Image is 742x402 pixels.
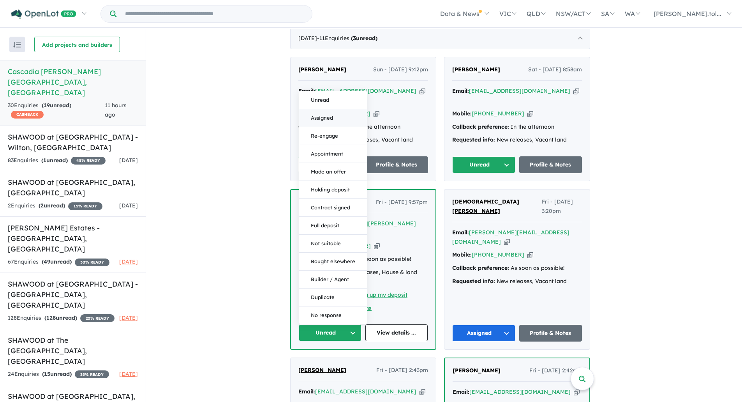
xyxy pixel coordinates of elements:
strong: ( unread) [39,202,65,209]
button: Unread [452,156,515,173]
strong: Email: [452,87,469,94]
div: In the afternoon [452,122,582,132]
strong: Mobile: [452,110,472,117]
strong: ( unread) [44,314,77,321]
strong: ( unread) [41,157,68,164]
button: Assigned [299,109,367,127]
span: [DATE] [119,157,138,164]
span: 15 % READY [68,202,102,210]
button: Copy [527,251,533,259]
button: Copy [374,242,380,250]
button: No response [299,306,367,324]
button: Unread [298,156,361,173]
a: Profile & Notes [519,156,582,173]
a: Saving up my deposit [350,291,407,298]
a: [EMAIL_ADDRESS][DOMAIN_NAME] [469,388,571,395]
a: [PERSON_NAME] [453,366,501,375]
a: [PERSON_NAME][EMAIL_ADDRESS][DOMAIN_NAME] [452,229,569,245]
a: Profile & Notes [519,325,582,342]
h5: Cascadia [PERSON_NAME][GEOGRAPHIC_DATA] , [GEOGRAPHIC_DATA] [8,66,138,98]
span: [DATE] [119,202,138,209]
strong: Callback preference: [452,123,509,130]
span: [PERSON_NAME] [298,66,346,73]
strong: Mobile: [452,251,472,258]
strong: Callback preference: [452,264,509,271]
button: Copy [504,238,510,246]
div: 30 Enquir ies [8,101,105,120]
a: [PHONE_NUMBER] [472,251,524,258]
button: Add projects and builders [34,37,120,52]
span: [PERSON_NAME].tol... [654,10,721,18]
span: [PERSON_NAME] [452,66,500,73]
strong: ( unread) [42,102,71,109]
strong: Email: [298,87,315,94]
div: [DATE] [290,28,590,50]
span: Fri - [DATE] 2:42pm [529,366,582,375]
strong: ( unread) [42,370,72,377]
button: Not suitable [299,235,367,253]
a: [PERSON_NAME] [452,65,500,74]
button: Holding deposit [299,181,367,199]
span: [DATE] [119,314,138,321]
button: Assigned [452,325,515,342]
button: Builder / Agent [299,271,367,289]
span: 19 [44,102,50,109]
button: Contract signed [299,199,367,217]
a: Profile & Notes [365,156,428,173]
span: Sun - [DATE] 9:42pm [373,65,428,74]
button: Full deposit [299,217,367,235]
strong: Email: [298,388,315,395]
div: 128 Enquir ies [8,313,115,323]
span: 2 [41,202,44,209]
span: - 11 Enquir ies [317,35,377,42]
a: [DEMOGRAPHIC_DATA][PERSON_NAME] [452,197,542,216]
span: 35 % READY [75,370,109,378]
a: View details ... [365,324,428,341]
div: 2 Enquir ies [8,201,102,211]
button: Re-engage [299,127,367,145]
span: 45 % READY [71,157,106,165]
h5: SHAWOOD at [GEOGRAPHIC_DATA] - [GEOGRAPHIC_DATA] , [GEOGRAPHIC_DATA] [8,279,138,310]
span: [PERSON_NAME] [453,367,501,374]
img: sort.svg [13,42,21,48]
input: Try estate name, suburb, builder or developer [118,5,310,22]
span: Fri - [DATE] 9:57pm [376,198,428,207]
a: [PERSON_NAME] [298,366,346,375]
button: Copy [527,110,533,118]
div: New releases, Vacant land [452,135,582,145]
div: 24 Enquir ies [8,370,109,379]
span: Fri - [DATE] 3:20pm [542,197,582,216]
div: New releases, Vacant land [298,135,428,145]
img: Openlot PRO Logo White [11,9,76,19]
a: [EMAIL_ADDRESS][DOMAIN_NAME] [315,87,416,94]
button: Copy [419,87,425,95]
div: New releases, Vacant land [452,277,582,286]
button: Copy [573,87,579,95]
span: 11 hours ago [105,102,127,118]
a: [EMAIL_ADDRESS][DOMAIN_NAME] [315,388,416,395]
button: Copy [419,388,425,396]
strong: Email: [452,229,469,236]
button: Copy [374,110,379,118]
div: As soon as possible! [452,264,582,273]
button: Bought elsewhere [299,253,367,271]
strong: Requested info: [452,278,495,285]
strong: Requested info: [298,136,341,143]
div: Unread [299,91,367,324]
span: 30 % READY [75,259,109,266]
button: Unread [299,91,367,109]
strong: Email: [453,388,469,395]
strong: ( unread) [42,258,72,265]
span: Fri - [DATE] 2:43pm [376,366,428,375]
div: 83 Enquir ies [8,156,106,165]
div: In the afternoon [298,122,428,132]
strong: Callback preference: [298,123,355,130]
strong: Requested info: [452,136,495,143]
span: [DATE] [119,258,138,265]
strong: ( unread) [351,35,377,42]
a: [PERSON_NAME] [298,65,346,74]
span: [DATE] [119,370,138,377]
a: [PHONE_NUMBER] [472,110,524,117]
strong: Mobile: [298,110,318,117]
